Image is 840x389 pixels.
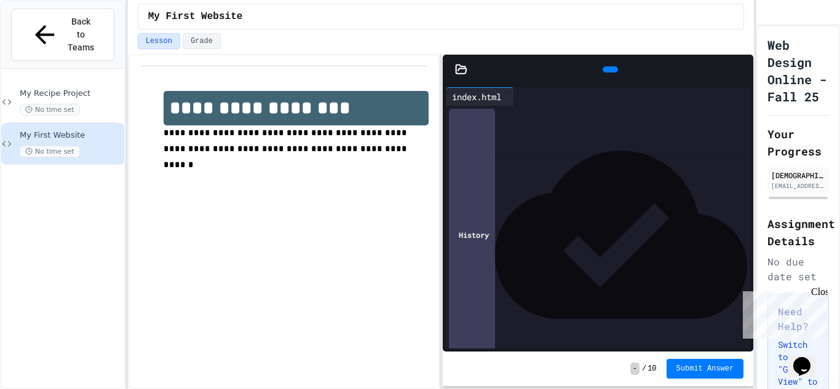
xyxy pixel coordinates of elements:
[767,215,829,250] h2: Assignment Details
[630,363,640,375] span: -
[148,9,243,24] span: My First Website
[449,109,495,361] div: History
[446,87,514,106] div: index.html
[66,15,95,54] span: Back to Teams
[788,340,828,377] iframe: chat widget
[771,181,825,191] div: [EMAIL_ADDRESS][DOMAIN_NAME]
[20,88,122,99] span: My Recipe Project
[738,286,828,339] iframe: chat widget
[20,146,80,157] span: No time set
[11,9,114,61] button: Back to Teams
[446,90,507,103] div: index.html
[20,104,80,116] span: No time set
[642,364,646,374] span: /
[648,364,656,374] span: 10
[767,254,829,284] div: No due date set
[183,33,221,49] button: Grade
[771,170,825,181] div: [DEMOGRAPHIC_DATA][PERSON_NAME]
[138,33,180,49] button: Lesson
[676,364,734,374] span: Submit Answer
[667,359,744,379] button: Submit Answer
[767,125,829,160] h2: Your Progress
[5,5,85,78] div: Chat with us now!Close
[767,36,829,105] h1: Web Design Online - Fall 25
[20,130,122,141] span: My First Website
